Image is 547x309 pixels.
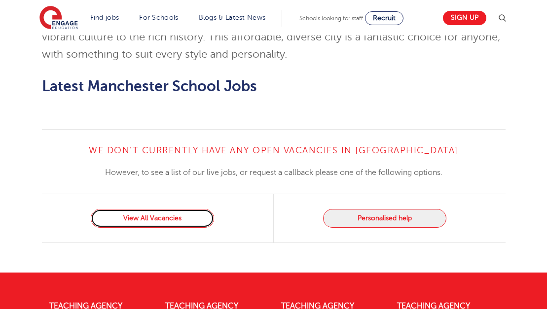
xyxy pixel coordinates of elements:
h2: Latest Manchester School Jobs [42,78,506,95]
a: Find jobs [90,14,119,21]
h4: We don’t currently have any open vacancies in [GEOGRAPHIC_DATA] [42,144,506,156]
a: For Schools [139,14,178,21]
a: Recruit [365,11,403,25]
p: There is definitely no shortage of teaching inspiration in [GEOGRAPHIC_DATA], from the vibrant cu... [42,11,506,63]
p: However, to see a list of our live jobs, or request a callback please one of the following options. [42,166,506,179]
a: Sign up [443,11,486,25]
a: Blogs & Latest News [199,14,266,21]
a: View All Vacancies [91,209,214,228]
button: Personalised help [323,209,446,228]
span: Schools looking for staff [299,15,363,22]
span: Recruit [373,14,396,22]
img: Engage Education [39,6,78,31]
